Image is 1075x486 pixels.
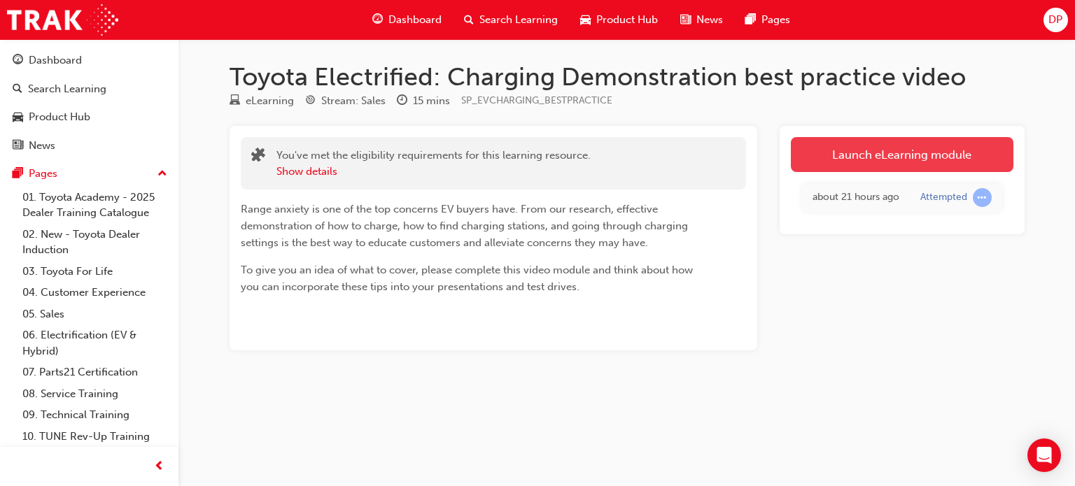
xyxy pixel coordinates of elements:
button: Pages [6,161,173,187]
div: Stream [305,92,386,110]
a: search-iconSearch Learning [453,6,569,34]
div: Dashboard [29,52,82,69]
button: Show details [276,164,337,180]
span: Search Learning [479,12,558,28]
span: News [696,12,723,28]
div: Stream: Sales [321,93,386,109]
div: Open Intercom Messenger [1027,438,1061,472]
span: guage-icon [13,55,23,67]
div: Attempted [920,191,967,204]
span: car-icon [13,111,23,124]
span: learningResourceType_ELEARNING-icon [230,95,240,108]
a: News [6,133,173,159]
a: news-iconNews [669,6,734,34]
a: 03. Toyota For Life [17,261,173,283]
a: Search Learning [6,76,173,102]
img: Trak [7,4,118,36]
a: 07. Parts21 Certification [17,362,173,383]
a: 09. Technical Training [17,404,173,426]
a: Dashboard [6,48,173,73]
a: car-iconProduct Hub [569,6,669,34]
div: Fri Sep 19 2025 14:38:43 GMT+1000 (Australian Eastern Standard Time) [813,190,899,206]
span: Pages [761,12,790,28]
span: To give you an idea of what to cover, please complete this video module and think about how you c... [241,264,696,293]
span: Dashboard [388,12,442,28]
a: Launch eLearning module [791,137,1013,172]
span: learningRecordVerb_ATTEMPT-icon [973,188,992,207]
a: 08. Service Training [17,383,173,405]
a: 01. Toyota Academy - 2025 Dealer Training Catalogue [17,187,173,224]
button: DashboardSearch LearningProduct HubNews [6,45,173,161]
div: Duration [397,92,450,110]
a: 02. New - Toyota Dealer Induction [17,224,173,261]
span: car-icon [580,11,591,29]
span: DP [1048,12,1062,28]
span: news-icon [680,11,691,29]
h1: Toyota Electrified: Charging Demonstration best practice video [230,62,1025,92]
span: Range anxiety is one of the top concerns EV buyers have. From our research, effective demonstrati... [241,203,691,249]
span: pages-icon [13,168,23,180]
a: 04. Customer Experience [17,282,173,303]
div: You've met the eligibility requirements for this learning resource. [276,148,591,179]
span: pages-icon [745,11,756,29]
div: 15 mins [413,93,450,109]
div: Product Hub [29,109,90,125]
span: up-icon [157,165,167,183]
span: prev-icon [154,458,164,476]
span: search-icon [13,83,22,96]
span: Learning resource code [461,94,612,106]
div: News [29,138,55,154]
a: 06. Electrification (EV & Hybrid) [17,324,173,362]
a: 10. TUNE Rev-Up Training [17,426,173,448]
span: guage-icon [372,11,383,29]
a: guage-iconDashboard [361,6,453,34]
span: puzzle-icon [251,149,265,165]
button: DP [1044,8,1068,32]
span: target-icon [305,95,316,108]
span: clock-icon [397,95,407,108]
span: Product Hub [596,12,658,28]
div: Type [230,92,294,110]
div: Search Learning [28,81,106,97]
span: search-icon [464,11,474,29]
div: eLearning [246,93,294,109]
a: 05. Sales [17,303,173,325]
span: news-icon [13,140,23,152]
a: pages-iconPages [734,6,801,34]
a: Product Hub [6,104,173,130]
div: Pages [29,166,57,182]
